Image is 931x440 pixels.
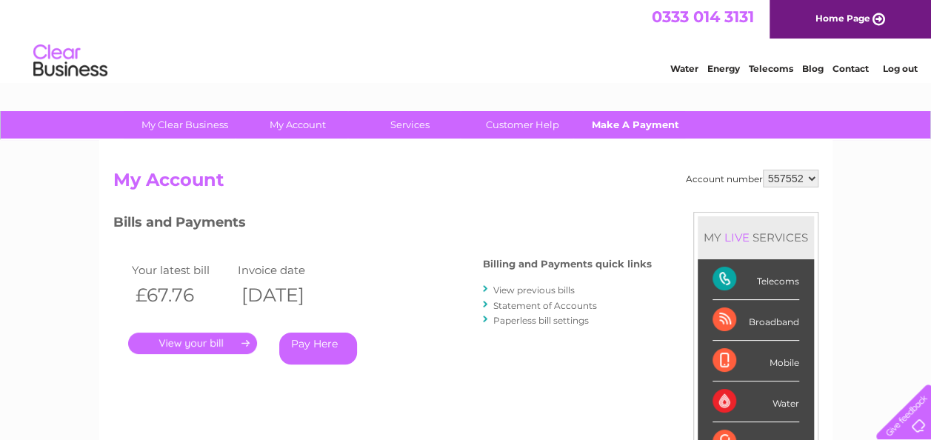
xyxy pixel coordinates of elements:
a: My Clear Business [124,111,246,139]
a: Make A Payment [574,111,696,139]
th: £67.76 [128,280,235,310]
a: Pay Here [279,333,357,364]
td: Your latest bill [128,260,235,280]
a: Blog [802,63,824,74]
a: Services [349,111,471,139]
div: Telecoms [713,259,799,300]
a: Contact [832,63,869,74]
a: Customer Help [461,111,584,139]
a: Log out [882,63,917,74]
a: Paperless bill settings [493,315,589,326]
h2: My Account [113,170,818,198]
div: MY SERVICES [698,216,814,259]
a: Statement of Accounts [493,300,597,311]
div: Broadband [713,300,799,341]
div: Clear Business is a trading name of Verastar Limited (registered in [GEOGRAPHIC_DATA] No. 3667643... [116,8,816,72]
a: . [128,333,257,354]
h4: Billing and Payments quick links [483,259,652,270]
h3: Bills and Payments [113,212,652,238]
a: View previous bills [493,284,575,296]
div: Water [713,381,799,422]
div: Mobile [713,341,799,381]
th: [DATE] [234,280,341,310]
img: logo.png [33,39,108,84]
div: LIVE [721,230,753,244]
a: Water [670,63,698,74]
a: Telecoms [749,63,793,74]
td: Invoice date [234,260,341,280]
a: Energy [707,63,740,74]
div: Account number [686,170,818,187]
a: 0333 014 3131 [652,7,754,26]
a: My Account [236,111,358,139]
